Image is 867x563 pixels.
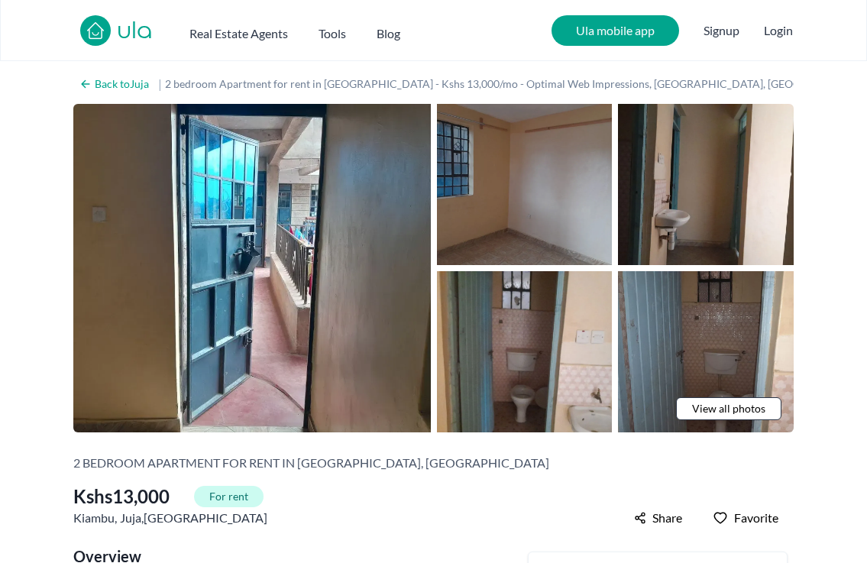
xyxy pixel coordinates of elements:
span: For rent [194,486,264,507]
span: Kshs 13,000 [73,484,170,509]
img: 2 bedroom Apartment for rent in Juja - Kshs 13,000/mo - near Optimal Web Impressions, Juja, Kenya... [618,271,794,432]
img: 2 bedroom Apartment for rent in Juja - Kshs 13,000/mo - near Optimal Web Impressions, Juja, Kenya... [437,104,613,265]
button: Real Estate Agents [189,18,288,43]
a: Blog [377,18,400,43]
a: View all photos [676,397,781,420]
button: Tools [319,18,346,43]
a: Juja [120,509,141,527]
a: Back toJuja [73,73,155,95]
button: Login [764,21,793,40]
img: 2 bedroom Apartment for rent in Juja - Kshs 13,000/mo - near Optimal Web Impressions, Juja, Kenya... [437,271,613,432]
a: ula [117,18,153,46]
span: Kiambu , , [GEOGRAPHIC_DATA] [73,509,267,527]
span: Share [652,509,682,527]
h2: Real Estate Agents [189,24,288,43]
h2: Tools [319,24,346,43]
span: View all photos [692,401,765,416]
h2: Back to Juja [95,76,149,92]
a: Ula mobile app [552,15,679,46]
img: 2 bedroom Apartment for rent in Juja - Kshs 13,000/mo - near Optimal Web Impressions, Juja, Kenya... [73,104,431,432]
span: Signup [704,15,739,46]
span: | [158,75,162,93]
h2: 2 bedroom Apartment for rent in [GEOGRAPHIC_DATA], [GEOGRAPHIC_DATA] [73,454,549,472]
h2: Blog [377,24,400,43]
img: 2 bedroom Apartment for rent in Juja - Kshs 13,000/mo - near Optimal Web Impressions, Juja, Kenya... [618,104,794,265]
span: Favorite [734,509,778,527]
nav: Main [189,18,431,43]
